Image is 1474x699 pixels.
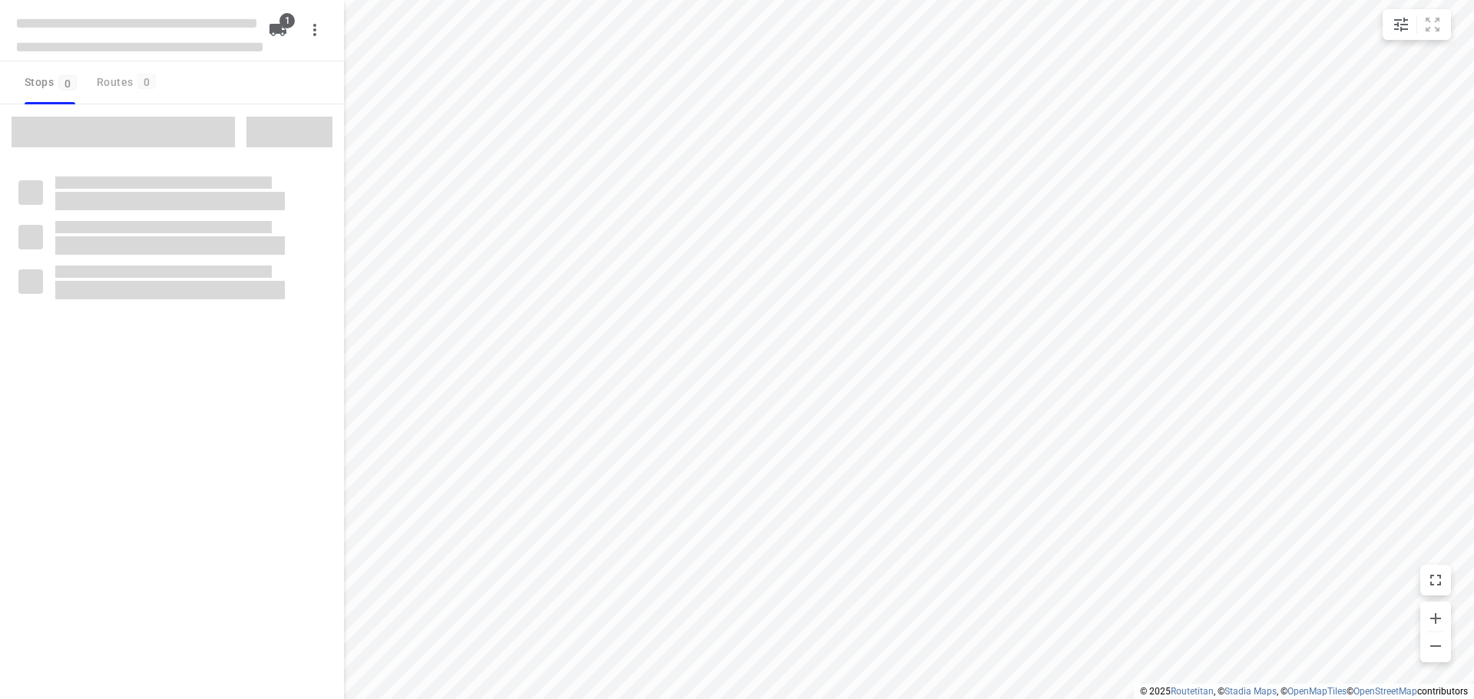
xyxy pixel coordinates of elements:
[1353,686,1417,697] a: OpenStreetMap
[1386,9,1416,40] button: Map settings
[1287,686,1347,697] a: OpenMapTiles
[1140,686,1468,697] li: © 2025 , © , © © contributors
[1224,686,1277,697] a: Stadia Maps
[1171,686,1214,697] a: Routetitan
[1383,9,1451,40] div: small contained button group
